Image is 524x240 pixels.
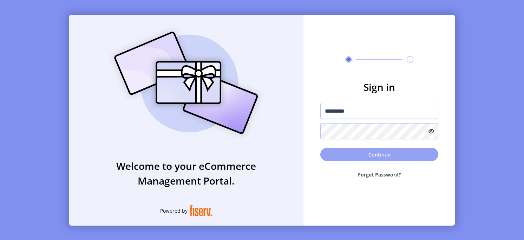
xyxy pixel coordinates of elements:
h3: Welcome to your eCommerce Management Portal. [69,159,303,188]
span: Powered by [160,207,188,214]
button: Continue [320,148,438,161]
button: Forget Password? [320,165,438,184]
h3: Sign in [320,80,438,94]
img: card_Illustration.svg [104,24,269,142]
